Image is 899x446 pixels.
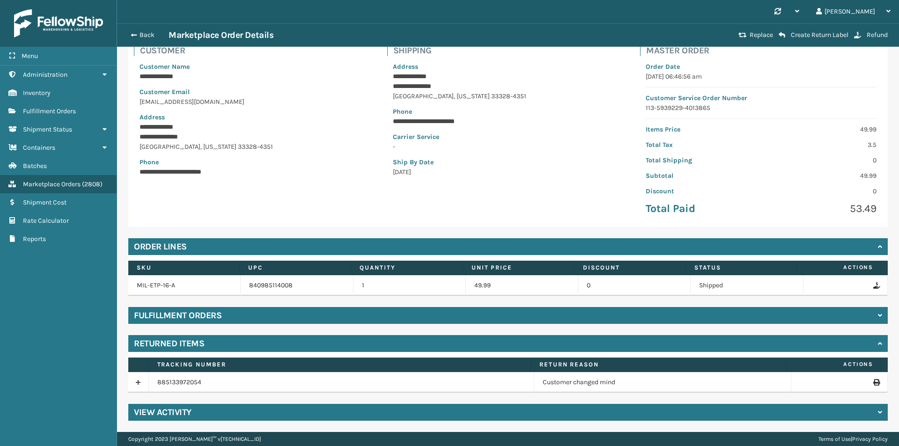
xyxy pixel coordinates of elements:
[393,167,624,177] p: [DATE]
[534,372,791,393] td: Customer changed mind
[393,63,418,71] span: Address
[360,263,454,272] label: Quantity
[767,140,877,150] p: 3.5
[134,310,221,321] h4: Fulfillment Orders
[169,29,273,41] h3: Marketplace Order Details
[22,52,38,60] span: Menu
[694,263,788,272] label: Status
[800,260,879,275] span: Actions
[140,142,370,152] p: [GEOGRAPHIC_DATA] , [US_STATE] 33328-4351
[767,202,877,216] p: 53.49
[646,155,755,165] p: Total Shipping
[23,71,67,79] span: Administration
[140,62,370,72] p: Customer Name
[140,113,165,121] span: Address
[23,235,46,243] span: Reports
[583,263,677,272] label: Discount
[646,72,877,81] p: [DATE] 06:46:56 am
[23,89,51,97] span: Inventory
[539,360,777,369] label: Return Reason
[140,45,376,56] h4: Customer
[125,31,169,39] button: Back
[354,275,466,296] td: 1
[137,281,175,289] a: MIL-ETP-16-A
[241,275,353,296] td: 840985114008
[393,45,629,56] h4: Shipping
[646,140,755,150] p: Total Tax
[854,32,861,38] i: Refund
[646,103,877,113] p: 113-5939229-4013865
[14,9,103,37] img: logo
[82,180,103,188] span: ( 2808 )
[23,144,55,152] span: Containers
[23,198,66,206] span: Shipment Cost
[873,282,879,289] i: Refund Order Line
[393,142,624,152] p: -
[393,132,624,142] p: Carrier Service
[23,107,76,115] span: Fulfillment Orders
[157,378,201,386] a: 885133972054
[23,180,81,188] span: Marketplace Orders
[779,31,785,39] i: Create Return Label
[140,87,370,97] p: Customer Email
[137,263,231,272] label: SKU
[646,62,877,72] p: Order Date
[23,125,72,133] span: Shipment Status
[646,171,755,181] p: Subtotal
[466,275,578,296] td: 49.99
[646,124,755,134] p: Items Price
[646,186,755,196] p: Discount
[134,407,192,418] h4: View Activity
[767,171,877,181] p: 49.99
[248,263,342,272] label: UPC
[23,217,69,225] span: Rate Calculator
[873,379,879,386] i: Print Return Label
[767,155,877,165] p: 0
[393,91,624,101] p: [GEOGRAPHIC_DATA] , [US_STATE] 33328-4351
[128,432,261,446] p: Copyright 2023 [PERSON_NAME]™ v [TECHNICAL_ID]
[646,45,882,56] h4: Master Order
[776,31,851,39] button: Create Return Label
[393,157,624,167] p: Ship By Date
[851,31,891,39] button: Refund
[134,338,204,349] h4: Returned Items
[393,107,624,117] p: Phone
[736,31,776,39] button: Replace
[578,275,691,296] td: 0
[818,436,851,442] a: Terms of Use
[157,360,522,369] label: Tracking number
[767,124,877,134] p: 49.99
[852,436,888,442] a: Privacy Policy
[23,162,47,170] span: Batches
[646,202,755,216] p: Total Paid
[767,186,877,196] p: 0
[134,241,187,252] h4: Order Lines
[738,32,747,38] i: Replace
[140,157,370,167] p: Phone
[818,432,888,446] div: |
[646,93,877,103] p: Customer Service Order Number
[140,97,370,107] p: [EMAIL_ADDRESS][DOMAIN_NAME]
[691,275,803,296] td: Shipped
[472,263,566,272] label: Unit Price
[788,357,879,372] span: Actions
